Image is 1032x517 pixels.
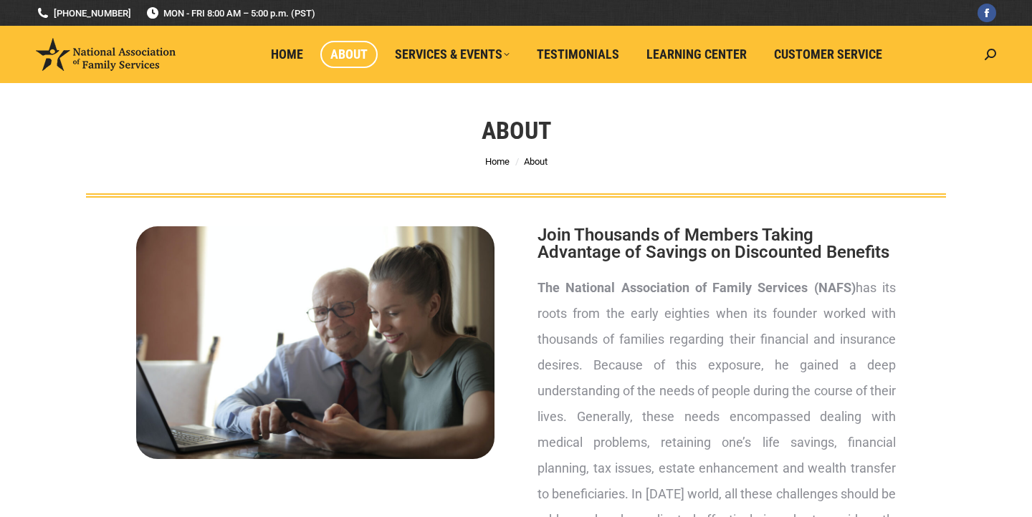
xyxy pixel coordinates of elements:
[978,4,996,22] a: Facebook page opens in new window
[482,115,551,146] h1: About
[537,47,619,62] span: Testimonials
[395,47,510,62] span: Services & Events
[774,47,882,62] span: Customer Service
[320,41,378,68] a: About
[764,41,892,68] a: Customer Service
[136,226,494,459] img: About National Association of Family Services
[537,280,856,295] strong: The National Association of Family Services (NAFS)
[145,6,315,20] span: MON - FRI 8:00 AM – 5:00 p.m. (PST)
[36,6,131,20] a: [PHONE_NUMBER]
[537,226,896,261] h2: Join Thousands of Members Taking Advantage of Savings on Discounted Benefits
[527,41,629,68] a: Testimonials
[636,41,757,68] a: Learning Center
[36,38,176,71] img: National Association of Family Services
[330,47,368,62] span: About
[524,156,548,167] span: About
[485,156,510,167] a: Home
[261,41,313,68] a: Home
[271,47,303,62] span: Home
[646,47,747,62] span: Learning Center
